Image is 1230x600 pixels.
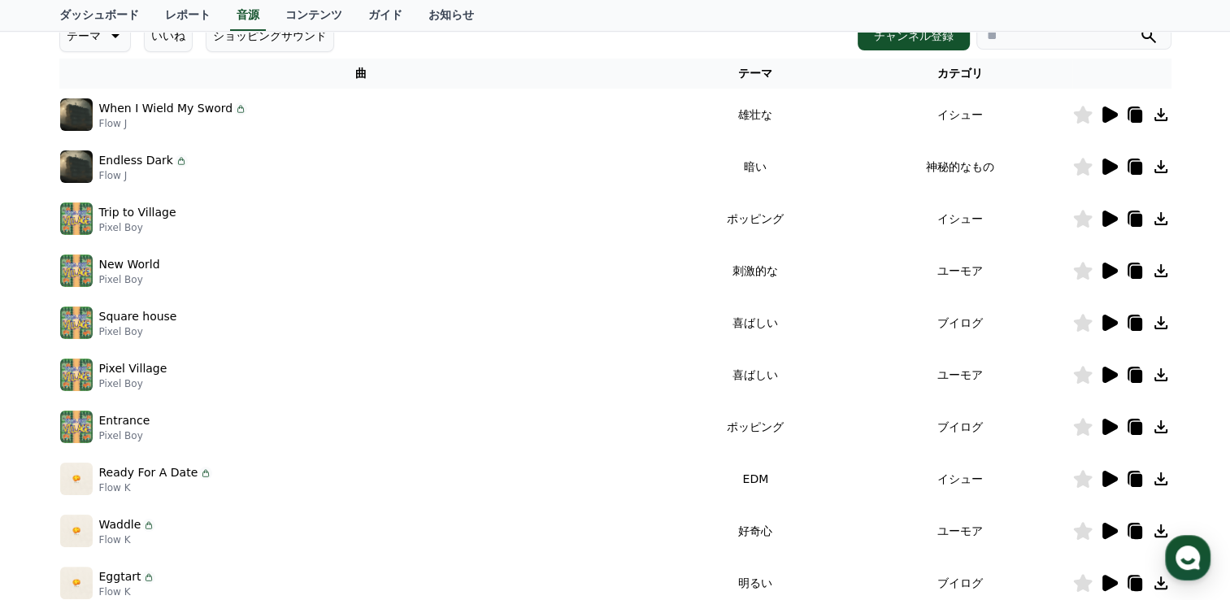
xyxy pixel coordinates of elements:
td: 喜ばしい [662,349,849,401]
p: Pixel Boy [99,273,160,286]
p: Flow J [99,117,248,130]
td: 刺激的な [662,245,849,297]
p: Square house [99,308,177,325]
td: ユーモア [849,245,1071,297]
p: Ready For A Date [99,464,198,481]
td: イシュー [849,89,1071,141]
p: Entrance [99,412,150,429]
p: New World [99,256,160,273]
td: ブイログ [849,297,1071,349]
img: music [60,359,93,391]
img: music [60,567,93,599]
img: music [60,98,93,131]
p: Eggtart [99,568,141,585]
img: music [60,307,93,339]
td: イシュー [849,453,1071,505]
p: When I Wield My Sword [99,100,233,117]
p: Pixel Village [99,360,167,377]
p: Pixel Boy [99,377,167,390]
p: Waddle [99,516,141,533]
td: ユーモア [849,349,1071,401]
td: 喜ばしい [662,297,849,349]
th: テーマ [662,59,849,89]
span: Messages [135,490,183,503]
p: Pixel Boy [99,429,150,442]
p: Flow J [99,169,188,182]
a: Messages [107,465,210,506]
td: ユーモア [849,505,1071,557]
button: テーマ [59,20,131,52]
th: カテゴリ [849,59,1071,89]
td: ポッピング [662,401,849,453]
td: イシュー [849,193,1071,245]
img: music [60,411,93,443]
td: 雄壮な [662,89,849,141]
img: music [60,150,93,183]
p: Endless Dark [99,152,173,169]
img: music [60,515,93,547]
img: music [60,254,93,287]
td: ポッピング [662,193,849,245]
td: ブイログ [849,401,1071,453]
span: Settings [241,489,280,502]
button: いいね [144,20,193,52]
td: 好奇心 [662,505,849,557]
p: Flow K [99,533,156,546]
p: Trip to Village [99,204,176,221]
p: Flow K [99,481,213,494]
td: EDM [662,453,849,505]
img: music [60,463,93,495]
p: Pixel Boy [99,221,176,234]
th: 曲 [59,59,663,89]
td: 神秘的なもの [849,141,1071,193]
p: Pixel Boy [99,325,177,338]
p: テーマ [67,24,101,47]
p: Flow K [99,585,156,598]
button: チャンネル登録 [858,21,970,50]
a: Settings [210,465,312,506]
button: ショッピングサウンド [206,20,334,52]
span: Home [41,489,70,502]
a: Home [5,465,107,506]
td: 暗い [662,141,849,193]
img: music [60,202,93,235]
